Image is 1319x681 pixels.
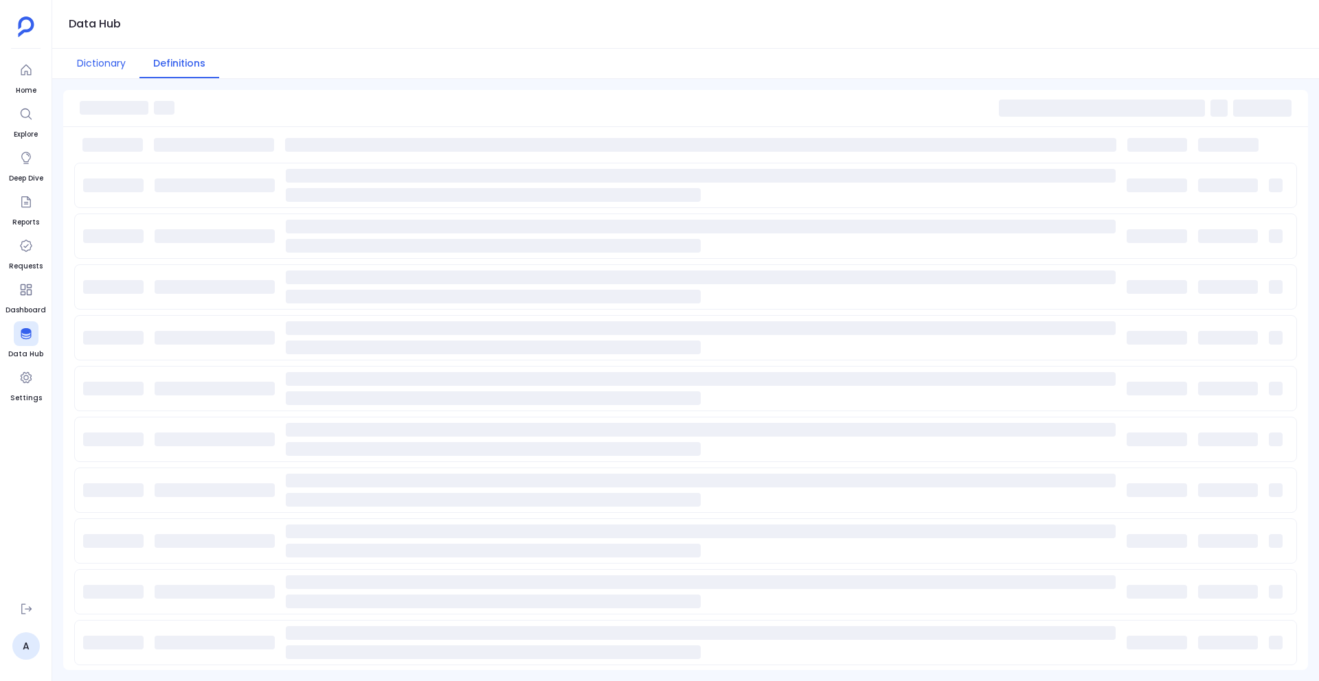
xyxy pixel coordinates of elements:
span: Home [14,85,38,96]
a: Home [14,58,38,96]
a: Settings [10,365,42,404]
a: Reports [12,189,39,228]
span: Data Hub [8,349,43,360]
span: Reports [12,217,39,228]
span: Dashboard [5,305,46,316]
span: Settings [10,393,42,404]
span: Deep Dive [9,173,43,184]
a: Deep Dive [9,146,43,184]
span: Explore [14,129,38,140]
a: Explore [14,102,38,140]
a: Data Hub [8,321,43,360]
button: Dictionary [63,49,139,78]
a: Dashboard [5,277,46,316]
a: Requests [9,233,43,272]
button: Definitions [139,49,219,78]
span: Requests [9,261,43,272]
img: petavue logo [18,16,34,37]
a: A [12,632,40,660]
h1: Data Hub [69,14,121,34]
